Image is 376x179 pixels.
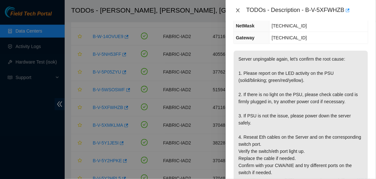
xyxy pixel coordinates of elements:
[272,35,307,40] span: [TECHNICAL_ID]
[272,23,307,28] span: [TECHNICAL_ID]
[236,35,255,40] span: Gateway
[236,23,255,28] span: NetMask
[235,8,241,13] span: close
[233,7,242,14] button: Close
[246,5,368,15] div: TODOs - Description - B-V-5XFWHZB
